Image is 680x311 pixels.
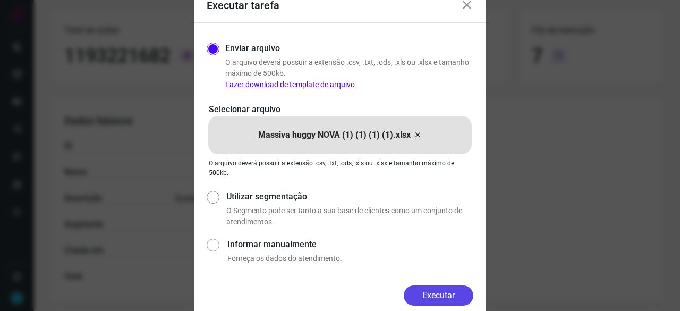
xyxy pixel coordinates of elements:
[225,42,280,55] label: Enviar arquivo
[225,80,355,89] a: Fazer download de template de arquivo
[258,129,411,141] p: Massiva huggy NOVA (1) (1) (1) (1).xlsx
[209,103,471,116] p: Selecionar arquivo
[226,205,473,228] p: O Segmento pode ser tanto a sua base de clientes como um conjunto de atendimentos.
[226,190,473,203] label: Utilizar segmentação
[404,285,473,306] button: Executar
[227,238,473,251] label: Informar manualmente
[227,253,473,264] p: Forneça os dados do atendimento.
[209,158,471,178] p: O arquivo deverá possuir a extensão .csv, .txt, .ods, .xls ou .xlsx e tamanho máximo de 500kb.
[225,57,473,90] p: O arquivo deverá possuir a extensão .csv, .txt, .ods, .xls ou .xlsx e tamanho máximo de 500kb.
